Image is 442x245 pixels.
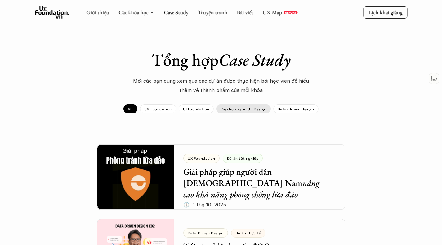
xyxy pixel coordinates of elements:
[140,104,176,113] a: UX Foundation
[198,9,227,16] a: Truyện tranh
[144,107,172,111] p: UX Foundation
[164,9,188,16] a: Case Study
[284,11,297,14] a: REPORT
[128,107,133,111] p: All
[363,6,407,18] a: Lịch khai giảng
[219,49,291,71] em: Case Study
[285,11,296,14] p: REPORT
[273,104,319,113] a: Data-Driven Design
[179,104,214,113] a: UI Foundation
[113,50,330,70] h1: Tổng hợp
[221,107,266,111] p: Psychology in UX Design
[128,76,314,95] p: Mời các bạn cùng xem qua các dự án được thực hiện bới học viên để hiểu thêm về thành phẩm của mỗi...
[216,104,271,113] a: Psychology in UX Design
[183,107,209,111] p: UI Foundation
[86,9,109,16] a: Giới thiệu
[237,9,253,16] a: Bài viết
[118,9,148,16] a: Các khóa học
[262,9,282,16] a: UX Map
[97,144,345,210] a: UX FoundationĐồ án tốt nghiệpGiải pháp giúp người dân [DEMOGRAPHIC_DATA] Namnâng cao khả năng phò...
[278,107,314,111] p: Data-Driven Design
[368,9,402,16] p: Lịch khai giảng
